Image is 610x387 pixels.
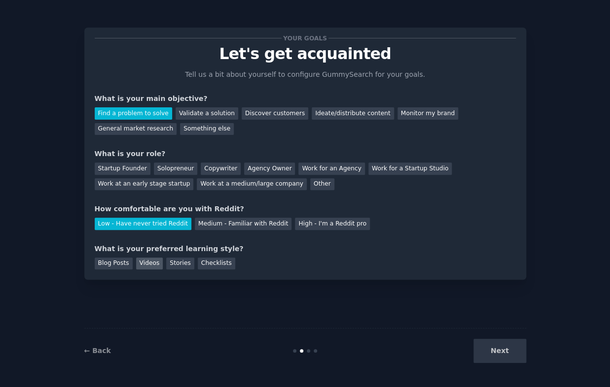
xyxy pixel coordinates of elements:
div: Monitor my brand [397,107,458,120]
div: Work at a medium/large company [197,178,306,191]
div: Videos [136,258,163,270]
div: High - I'm a Reddit pro [295,218,370,230]
div: Medium - Familiar with Reddit [195,218,291,230]
div: Stories [166,258,194,270]
div: Work for a Startup Studio [368,162,452,175]
div: Solopreneur [154,162,197,175]
div: Other [310,178,334,191]
div: Validate a solution [176,107,238,120]
div: Find a problem to solve [95,107,172,120]
div: What is your main objective? [95,94,516,104]
div: General market research [95,123,177,135]
div: What is your role? [95,149,516,159]
div: Startup Founder [95,162,150,175]
span: Your goals [282,33,329,43]
a: ← Back [84,347,111,355]
div: Checklists [198,258,235,270]
div: Work at an early stage startup [95,178,194,191]
div: Ideate/distribute content [312,107,394,120]
p: Tell us a bit about yourself to configure GummySearch for your goals. [181,69,430,80]
div: Work for an Agency [298,162,364,175]
div: Copywriter [201,162,241,175]
div: Agency Owner [244,162,295,175]
div: Discover customers [242,107,308,120]
p: Let's get acquainted [95,45,516,63]
div: Low - Have never tried Reddit [95,218,191,230]
div: What is your preferred learning style? [95,244,516,254]
div: Blog Posts [95,258,133,270]
div: Something else [180,123,234,135]
div: How comfortable are you with Reddit? [95,204,516,214]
